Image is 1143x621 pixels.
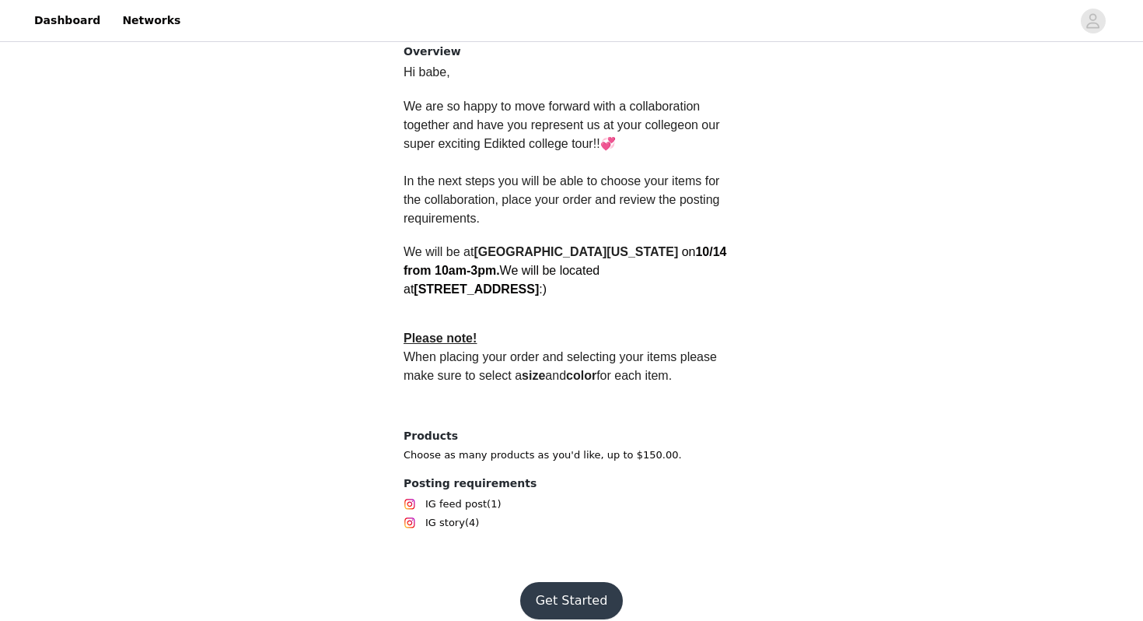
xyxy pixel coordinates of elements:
div: avatar [1085,9,1100,33]
h4: Overview [404,44,739,60]
button: Get Started [520,582,624,619]
strong: size [522,369,545,382]
strong: [STREET_ADDRESS] [414,282,539,296]
img: Instagram Icon [404,517,416,529]
span: IG feed post [425,496,487,512]
span: We will be at [404,245,678,258]
span: Hi babe, [404,65,450,79]
h4: Products [404,428,739,444]
span: (1) [487,496,501,512]
p: Choose as many products as you'd like, up to $150.00. [404,447,739,463]
span: Please note! [404,332,477,345]
span: (4) [465,515,479,531]
span: When placing your order and selecting your items please make sure to select a and for each item. [404,350,720,382]
span: [GEOGRAPHIC_DATA][US_STATE] [474,245,678,258]
span: on our super exciting Edikted college tour!!💞 [404,118,723,150]
span: IG story [425,515,465,531]
span: In the next steps you will be able to choose your items for the collaboration, place your order a... [404,174,723,225]
a: Networks [113,3,190,38]
span: We will be located at :) [404,264,599,296]
strong: color [566,369,596,382]
a: Dashboard [25,3,110,38]
img: Instagram Icon [404,498,416,510]
span: on [404,245,727,296]
h4: Posting requirements [404,475,739,492]
span: We are so happy to move forward with a collaboration together and have you represent us at your c... [404,100,704,132]
span: 10/14 from 10am-3pm. [404,245,727,277]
